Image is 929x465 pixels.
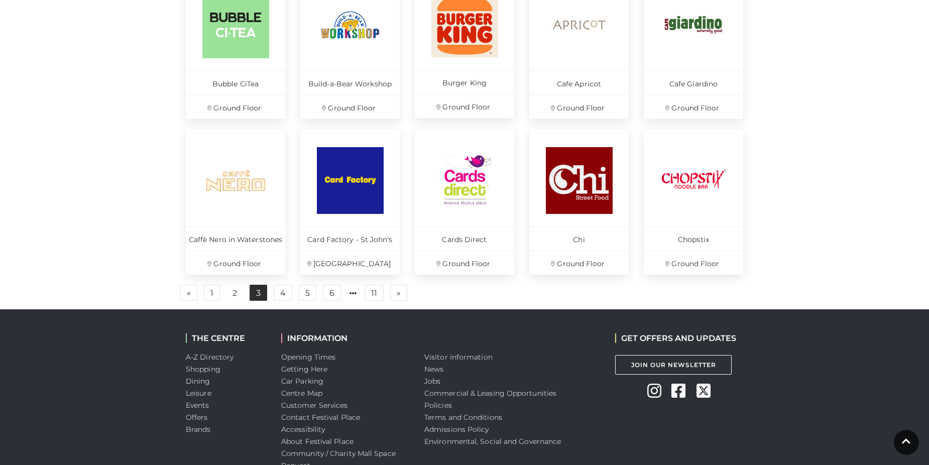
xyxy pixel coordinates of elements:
span: « [187,289,191,296]
a: Chi Ground Floor [529,129,629,275]
p: Ground Floor [644,95,743,119]
a: About Festival Place [281,437,354,446]
a: Car Parking [281,377,323,386]
h2: INFORMATION [281,333,409,343]
a: Chopstix Ground Floor [644,129,743,275]
a: News [424,365,443,374]
a: Environmental, Social and Governance [424,437,561,446]
a: 2 [226,285,243,301]
a: Terms and Conditions [424,413,502,422]
p: Ground Floor [415,251,514,275]
p: Bubble CiTea [186,71,285,95]
p: Ground Floor [415,94,514,118]
p: Caffè Nero in Waterstones [186,226,285,251]
a: 1 [204,285,220,301]
a: Policies [424,401,452,410]
p: [GEOGRAPHIC_DATA] [300,251,400,275]
a: Dining [186,377,210,386]
p: Cafe Giardino [644,71,743,95]
span: » [397,289,401,296]
p: Ground Floor [529,95,629,119]
a: Previous [180,285,197,301]
p: Build-a-Bear Workshop [300,71,400,95]
a: 5 [299,285,316,301]
a: Commercial & Leasing Opportunities [424,389,556,398]
p: Ground Floor [300,95,400,119]
a: Jobs [424,377,440,386]
a: Shopping [186,365,220,374]
a: Leisure [186,389,211,398]
a: Offers [186,413,208,422]
a: Admissions Policy [424,425,489,434]
h2: GET OFFERS AND UPDATES [615,333,736,343]
p: Ground Floor [529,251,629,275]
a: 4 [274,285,292,301]
p: Ground Floor [644,251,743,275]
a: Caffè Nero in Waterstones Ground Floor [186,129,285,275]
p: Chi [529,226,629,251]
p: Ground Floor [186,251,285,275]
a: Events [186,401,209,410]
a: Brands [186,425,211,434]
a: Centre Map [281,389,322,398]
p: Chopstix [644,226,743,251]
a: Contact Festival Place [281,413,360,422]
a: 3 [250,285,267,301]
a: Opening Times [281,353,335,362]
p: Ground Floor [186,95,285,119]
p: Card Factory - St John's [300,226,400,251]
a: A-Z Directory [186,353,234,362]
a: Customer Services [281,401,348,410]
a: Accessibility [281,425,325,434]
h2: THE CENTRE [186,333,266,343]
a: Getting Here [281,365,327,374]
a: Cards Direct Ground Floor [415,129,514,275]
a: Join Our Newsletter [615,355,732,375]
p: Burger King [415,70,514,94]
a: 11 [365,285,384,301]
a: Card Factory - St John's [GEOGRAPHIC_DATA] [300,129,400,275]
p: Cafe Apricot [529,71,629,95]
a: Next [390,285,407,301]
a: 6 [323,285,341,301]
p: Cards Direct [415,226,514,251]
a: Visitor information [424,353,493,362]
